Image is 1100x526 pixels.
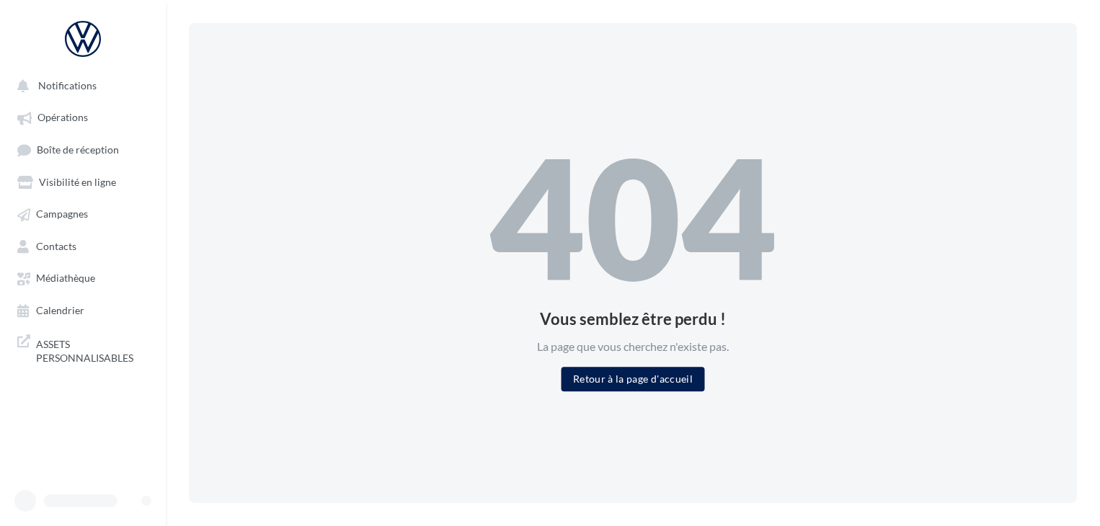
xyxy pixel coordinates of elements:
[36,272,95,285] span: Médiathèque
[489,135,777,300] div: 404
[9,104,157,130] a: Opérations
[9,297,157,323] a: Calendrier
[9,72,151,98] button: Notifications
[37,112,88,124] span: Opérations
[9,169,157,195] a: Visibilité en ligne
[9,264,157,290] a: Médiathèque
[489,311,777,327] div: Vous semblez être perdu !
[39,176,116,188] span: Visibilité en ligne
[9,136,157,163] a: Boîte de réception
[36,240,76,252] span: Contacts
[36,208,88,220] span: Campagnes
[36,334,148,365] span: ASSETS PERSONNALISABLES
[37,143,119,156] span: Boîte de réception
[489,339,777,355] div: La page que vous cherchez n'existe pas.
[562,367,704,391] button: Retour à la page d'accueil
[38,79,97,92] span: Notifications
[9,233,157,259] a: Contacts
[9,200,157,226] a: Campagnes
[36,304,84,316] span: Calendrier
[9,329,157,371] a: ASSETS PERSONNALISABLES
